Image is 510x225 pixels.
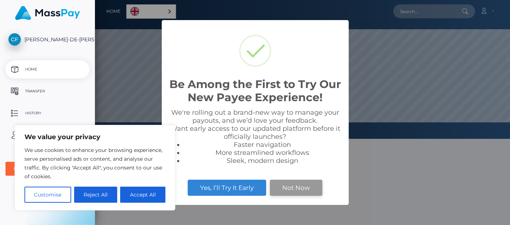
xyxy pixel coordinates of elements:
p: History [8,108,87,119]
h2: Be Among the First to Try Our New Payee Experience! [169,78,341,104]
button: User Agreements [5,162,89,176]
div: We value your privacy [15,125,175,210]
button: Reject All [74,187,118,203]
button: Customise [24,187,71,203]
p: Transfer [8,86,87,97]
li: Sleek, modern design [184,157,341,165]
button: Accept All [120,187,165,203]
p: User Profile [8,130,87,141]
span: [PERSON_NAME]-DE-[PERSON_NAME] [5,36,89,43]
li: More streamlined workflows [184,149,341,157]
p: We value your privacy [24,133,165,141]
button: Yes, I’ll Try It Early [188,180,266,196]
li: Faster navigation [184,141,341,149]
p: Home [8,64,87,75]
p: We use cookies to enhance your browsing experience, serve personalised ads or content, and analys... [24,146,165,181]
div: User Agreements [14,166,73,172]
img: MassPay [15,6,80,20]
button: Not Now [270,180,322,196]
div: We're rolling out a brand-new way to manage your payouts, and we’d love your feedback. Want early... [169,108,341,165]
